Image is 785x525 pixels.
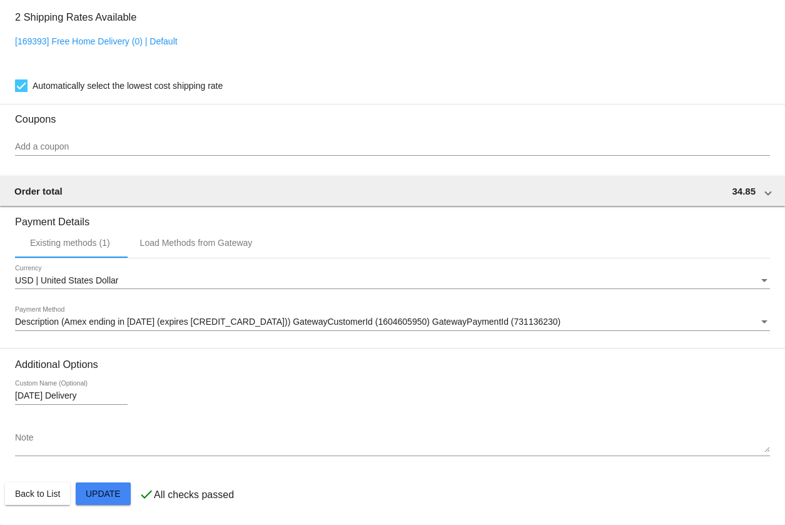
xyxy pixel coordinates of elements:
button: Back to List [5,482,70,505]
p: All checks passed [154,489,234,501]
input: Custom Name (Optional) [15,391,128,401]
h3: Coupons [15,104,770,125]
span: 34.85 [732,186,756,196]
mat-select: Currency [15,276,770,286]
h3: 2 Shipping Rates Available [15,4,136,31]
h3: Payment Details [15,206,770,228]
span: Order total [14,186,63,196]
span: USD | United States Dollar [15,275,118,285]
span: Back to List [15,489,60,499]
mat-icon: check [139,487,154,502]
a: [169393] Free Home Delivery (0) | Default [15,36,178,46]
div: Load Methods from Gateway [140,238,253,248]
button: Update [76,482,131,505]
input: Add a coupon [15,142,770,152]
div: Existing methods (1) [30,238,110,248]
h3: Additional Options [15,359,770,370]
mat-select: Payment Method [15,317,770,327]
span: Description (Amex ending in [DATE] (expires [CREDIT_CARD_DATA])) GatewayCustomerId (1604605950) G... [15,317,560,327]
span: Automatically select the lowest cost shipping rate [33,78,223,93]
span: Update [86,489,121,499]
